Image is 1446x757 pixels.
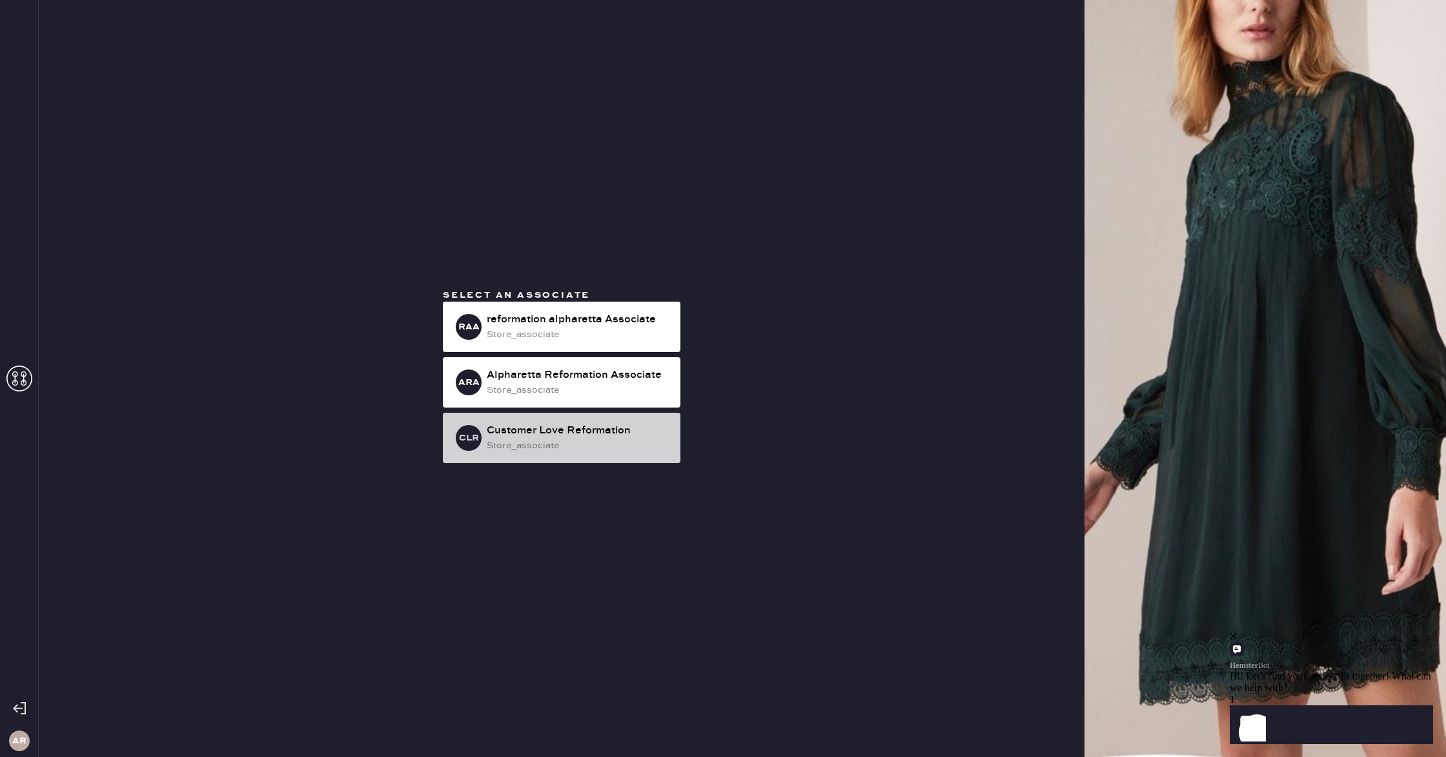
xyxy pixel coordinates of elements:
div: store_associate [487,383,670,397]
h3: CLR [459,433,479,442]
div: store_associate [487,439,670,453]
h3: ARA [458,378,480,387]
h3: raA [458,322,480,331]
div: Alpharetta Reformation Associate [487,368,670,383]
div: store_associate [487,327,670,342]
h3: AR [12,736,26,745]
div: Customer Love Reformation [487,423,670,439]
div: reformation alpharetta Associate [487,312,670,327]
iframe: Front Chat [1230,583,1443,754]
span: Select an associate [443,289,590,301]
